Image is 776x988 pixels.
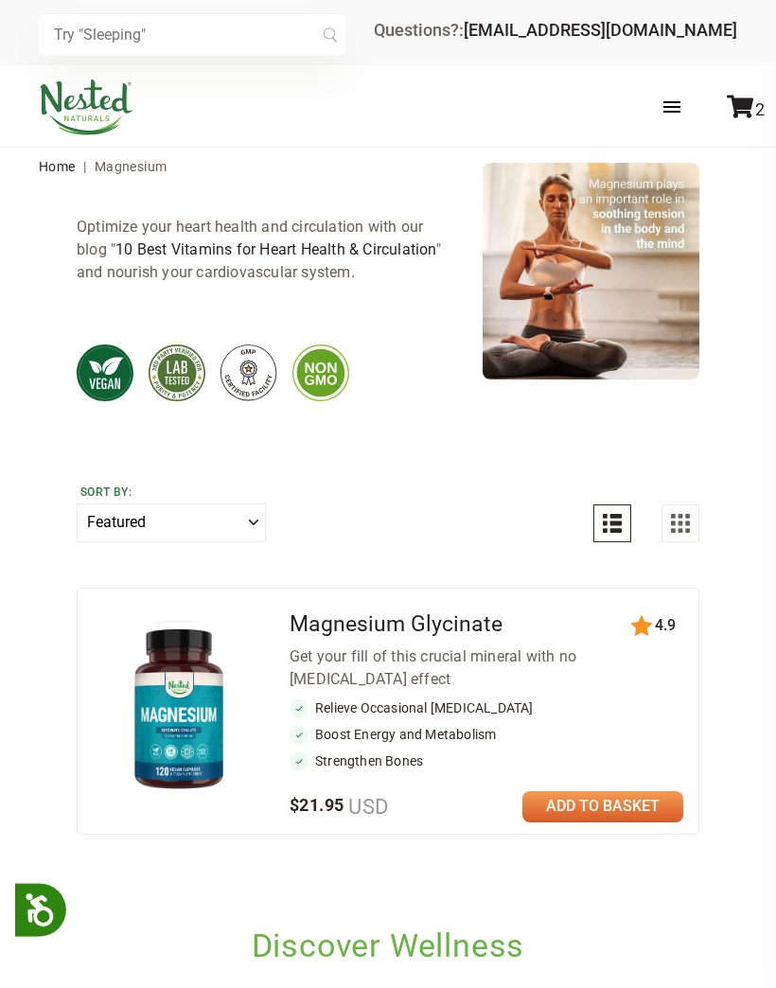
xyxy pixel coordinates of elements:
div: Get your fill of this crucial mineral with no [MEDICAL_DATA] effect [290,645,683,691]
img: badge-thirdpartytested-color.svg [149,344,205,401]
div: Questions?: [374,22,737,39]
li: Boost Energy and Metabolism [290,725,683,744]
a: 10 Best Vitamins for Heart Health & Circulation [115,240,435,258]
a: 2 [727,99,765,119]
img: badge-gmpcertified-color.svg [220,344,277,401]
img: Magnesium Glycinate [108,617,250,802]
label: Sort by: [80,485,262,500]
img: List [603,514,622,533]
img: Magnesium-Lifestyle-2023-02_1100x.jpg [483,163,699,379]
a: Magnesium Glycinate [290,611,503,637]
a: Home [39,159,76,174]
img: Nested Naturals [39,79,133,135]
li: Strengthen Bones [290,751,683,770]
span: | [79,159,91,174]
li: Optimize your heart health and circulation with our blog " " and nourish your cardiovascular system. [77,216,452,284]
span: 2 [755,99,765,119]
input: Try "Sleeping" [39,14,345,56]
img: Grid [671,514,690,533]
nav: breadcrumbs [39,148,737,185]
li: Relieve Occasional [MEDICAL_DATA] [290,698,683,717]
img: badge-gmofree-color.svg [292,344,349,401]
img: badge-vegan-color.svg [77,344,133,401]
span: USD [344,795,388,819]
span: $21.95 [290,795,389,815]
span: Magnesium [95,159,168,174]
a: [EMAIL_ADDRESS][DOMAIN_NAME] [464,20,737,40]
